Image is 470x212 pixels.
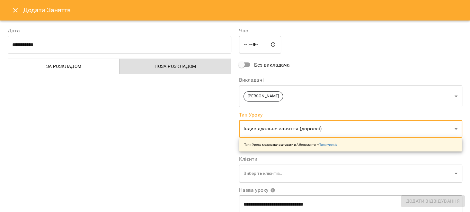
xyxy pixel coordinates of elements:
a: Типи уроків [319,143,337,146]
button: Close [8,3,23,18]
p: Типи Уроку можна налаштувати в Абонементи -> [244,142,337,147]
h6: Додати Заняття [23,5,462,15]
div: [PERSON_NAME] [239,85,463,107]
div: Виберіть клієнтів... [239,164,463,183]
p: Виберіть клієнтів... [244,170,452,177]
span: [PERSON_NAME] [244,93,283,99]
span: Поза розкладом [123,62,227,70]
span: Без викладача [254,61,290,69]
button: Поза розкладом [119,59,231,74]
label: Час [239,28,463,33]
label: Дата [8,28,231,33]
span: Назва уроку [239,188,276,193]
div: Індивідуальне заняття (дорослі) [239,120,463,138]
label: Тип Уроку [239,112,463,118]
label: Клієнти [239,157,463,162]
svg: Вкажіть назву уроку або виберіть клієнтів [270,188,275,193]
label: Викладачі [239,77,463,83]
button: За розкладом [8,59,120,74]
span: За розкладом [12,62,116,70]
